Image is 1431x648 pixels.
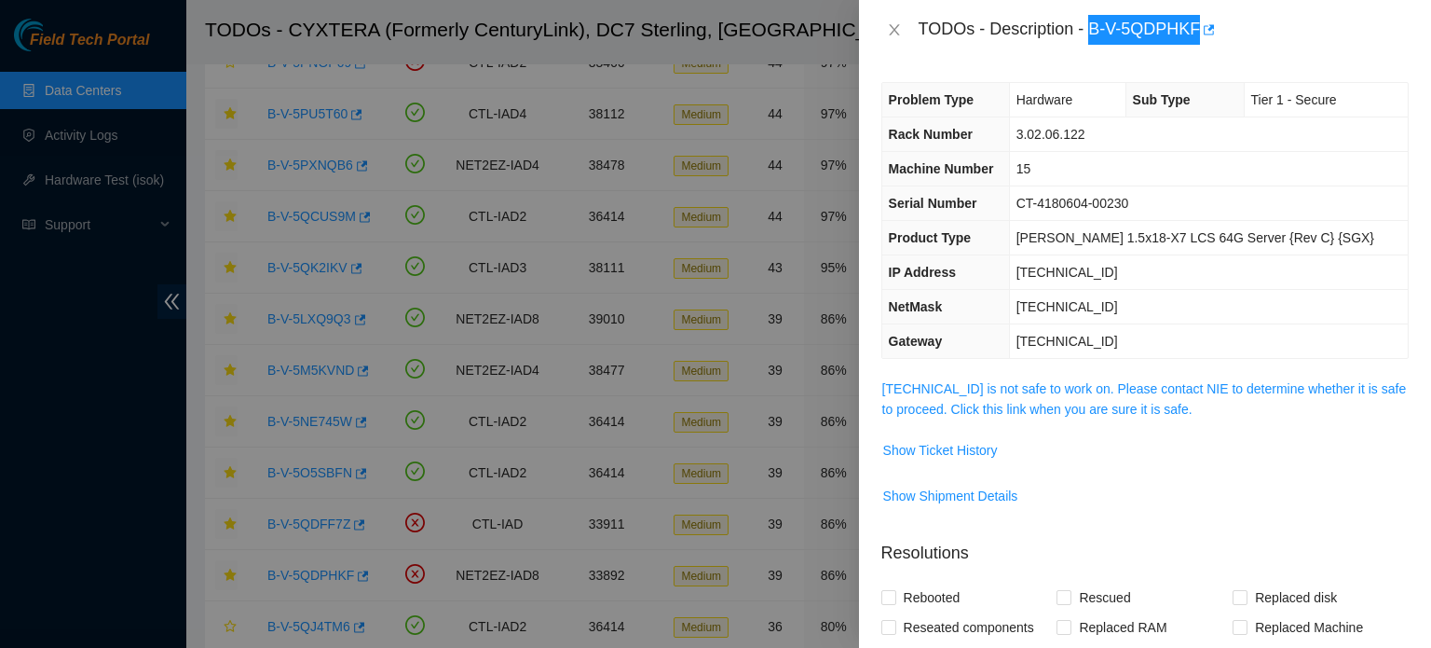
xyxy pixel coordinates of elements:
span: Sub Type [1133,92,1191,107]
button: Show Ticket History [882,435,999,465]
span: [PERSON_NAME] 1.5x18-X7 LCS 64G Server {Rev C} {SGX} [1016,230,1374,245]
span: [TECHNICAL_ID] [1016,299,1118,314]
span: CT-4180604-00230 [1016,196,1129,211]
span: Show Shipment Details [883,486,1018,506]
a: [TECHNICAL_ID] is not safe to work on. Please contact NIE to determine whether it is safe to proc... [882,381,1407,417]
span: Hardware [1016,92,1073,107]
span: Rack Number [889,127,973,142]
span: NetMask [889,299,943,314]
span: Replaced disk [1247,583,1344,613]
span: Gateway [889,334,943,349]
span: Rescued [1071,583,1138,613]
span: [TECHNICAL_ID] [1016,265,1118,280]
div: TODOs - Description - B-V-5QDPHKF [919,15,1409,45]
span: IP Address [889,265,956,280]
span: Machine Number [889,161,994,176]
span: [TECHNICAL_ID] [1016,334,1118,349]
span: Problem Type [889,92,974,107]
span: Reseated components [896,613,1042,642]
span: Rebooted [896,583,968,613]
span: Show Ticket History [883,440,998,461]
p: Resolutions [881,526,1409,566]
span: Replaced RAM [1071,613,1174,642]
span: Replaced Machine [1247,613,1370,642]
span: Tier 1 - Secure [1251,92,1337,107]
span: Serial Number [889,196,977,211]
button: Show Shipment Details [882,481,1019,511]
span: Product Type [889,230,971,245]
span: close [887,22,902,37]
button: Close [881,21,907,39]
span: 3.02.06.122 [1016,127,1085,142]
span: 15 [1016,161,1031,176]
